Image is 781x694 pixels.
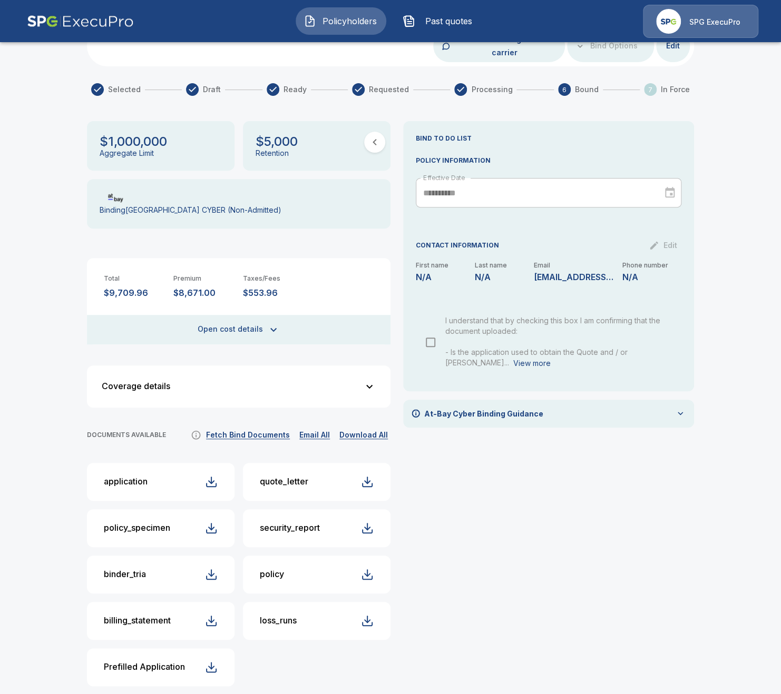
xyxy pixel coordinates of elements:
button: Start chatting with carrier [452,30,557,62]
p: At-Bay Cyber Binding Guidance [424,408,543,419]
button: Download All [337,429,390,442]
p: DOCUMENTS AVAILABLE [87,431,166,439]
button: security_report [243,509,390,547]
div: loss_runs [260,616,297,626]
text: 7 [648,86,652,94]
button: policy [243,556,390,593]
button: Coverage details [93,372,384,401]
p: SPG ExecuPro [689,17,740,27]
button: Prefilled Application [87,648,235,686]
div: policy [260,569,284,579]
img: Carrier Logo [100,193,132,203]
button: Edit [656,36,690,56]
p: N/A [416,273,475,281]
span: Bound [575,84,599,95]
div: Prefilled Application [104,662,185,672]
text: 6 [562,86,567,94]
span: Processing [471,84,512,95]
span: Policyholders [320,15,378,27]
button: quote_letter [243,463,390,501]
p: $9,709.96 [104,288,165,298]
button: Policyholders IconPolicyholders [296,7,386,35]
p: N/A [622,273,681,281]
a: Agency IconSPG ExecuPro [643,5,758,38]
p: tdietz@csrisks.com [534,273,613,281]
p: BIND TO DO LIST [416,134,681,143]
p: Last name [475,262,534,269]
p: Taxes/Fees [243,275,304,283]
div: Coverage details [102,382,363,391]
div: binder_tria [104,569,146,579]
svg: It's not guaranteed that the documents are available. Some carriers can take up to 72 hours to pr... [191,430,201,440]
p: $553.96 [243,288,304,298]
p: Aggregate Limit [100,149,154,158]
button: application [87,463,235,501]
button: View more [513,357,551,370]
button: Email All [297,429,333,442]
p: Phone number [622,262,681,269]
button: Open cost details [87,315,390,344]
button: loss_runs [243,602,390,640]
div: security_report [260,523,320,533]
p: First name [416,262,475,269]
p: Premium [173,275,235,283]
button: policy_specimen [87,509,235,547]
div: billing_statement [104,616,171,626]
p: $8,671.00 [173,288,235,298]
p: Total [104,275,165,283]
p: CONTACT INFORMATION [416,241,499,250]
span: Requested [369,84,409,95]
p: N/A [475,273,534,281]
img: Agency Icon [656,9,681,34]
button: Fetch Bind Documents [203,429,292,442]
div: application [104,477,148,487]
img: AA Logo [27,5,134,38]
span: Draft [203,84,221,95]
div: policy_specimen [104,523,170,533]
span: I understand that by checking this box I am confirming that the document uploaded: - Is the appli... [445,316,660,367]
label: Effective Date [423,173,465,182]
button: billing_statement [87,602,235,640]
span: Past quotes [419,15,477,27]
button: binder_tria [87,556,235,593]
span: Selected [108,84,141,95]
img: Past quotes Icon [403,15,415,27]
span: In Force [661,84,690,95]
p: POLICY INFORMATION [416,156,681,165]
p: Retention [256,149,289,158]
div: quote_letter [260,477,308,487]
img: Policyholders Icon [304,15,316,27]
p: $5,000 [256,134,298,149]
span: Ready [284,84,307,95]
p: Binding [GEOGRAPHIC_DATA] CYBER (Non-Admitted) [100,206,281,215]
button: Past quotes IconPast quotes [395,7,485,35]
p: Email [534,262,622,269]
p: $1,000,000 [100,134,167,149]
